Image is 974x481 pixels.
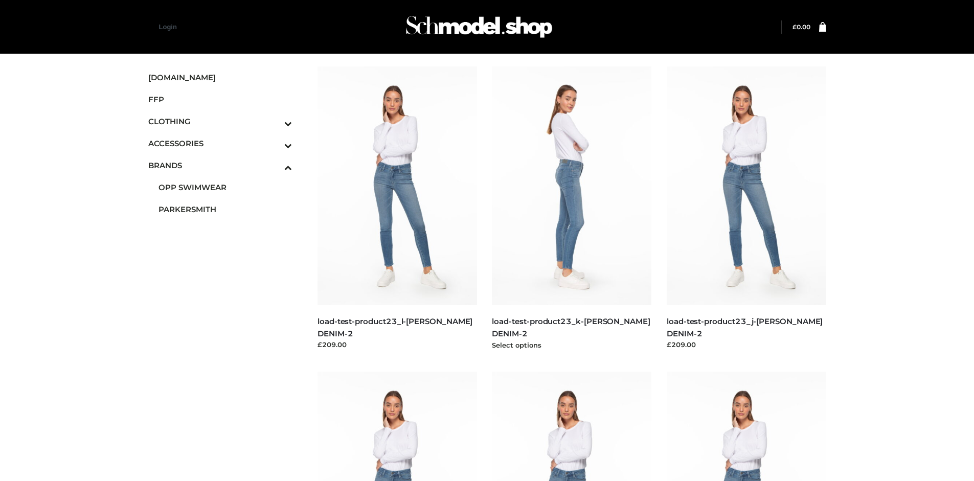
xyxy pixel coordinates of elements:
div: £209.00 [318,339,477,350]
div: £209.00 [667,339,826,350]
a: PARKERSMITH [158,198,292,220]
button: Toggle Submenu [256,110,292,132]
span: PARKERSMITH [158,203,292,215]
span: BRANDS [148,159,292,171]
a: load-test-product23_k-[PERSON_NAME] DENIM-2 [492,316,650,338]
button: Toggle Submenu [256,132,292,154]
a: OPP SWIMWEAR [158,176,292,198]
span: OPP SWIMWEAR [158,181,292,193]
a: £0.00 [792,23,810,31]
span: CLOTHING [148,116,292,127]
a: CLOTHINGToggle Submenu [148,110,292,132]
a: [DOMAIN_NAME] [148,66,292,88]
a: Login [159,23,177,31]
span: £ [792,23,797,31]
a: BRANDSToggle Submenu [148,154,292,176]
a: ACCESSORIESToggle Submenu [148,132,292,154]
img: Schmodel Admin 964 [402,7,556,47]
bdi: 0.00 [792,23,810,31]
button: Toggle Submenu [256,154,292,176]
a: load-test-product23_l-[PERSON_NAME] DENIM-2 [318,316,472,338]
a: Select options [492,341,541,349]
a: FFP [148,88,292,110]
a: load-test-product23_j-[PERSON_NAME] DENIM-2 [667,316,823,338]
span: ACCESSORIES [148,138,292,149]
span: FFP [148,94,292,105]
span: [DOMAIN_NAME] [148,72,292,83]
